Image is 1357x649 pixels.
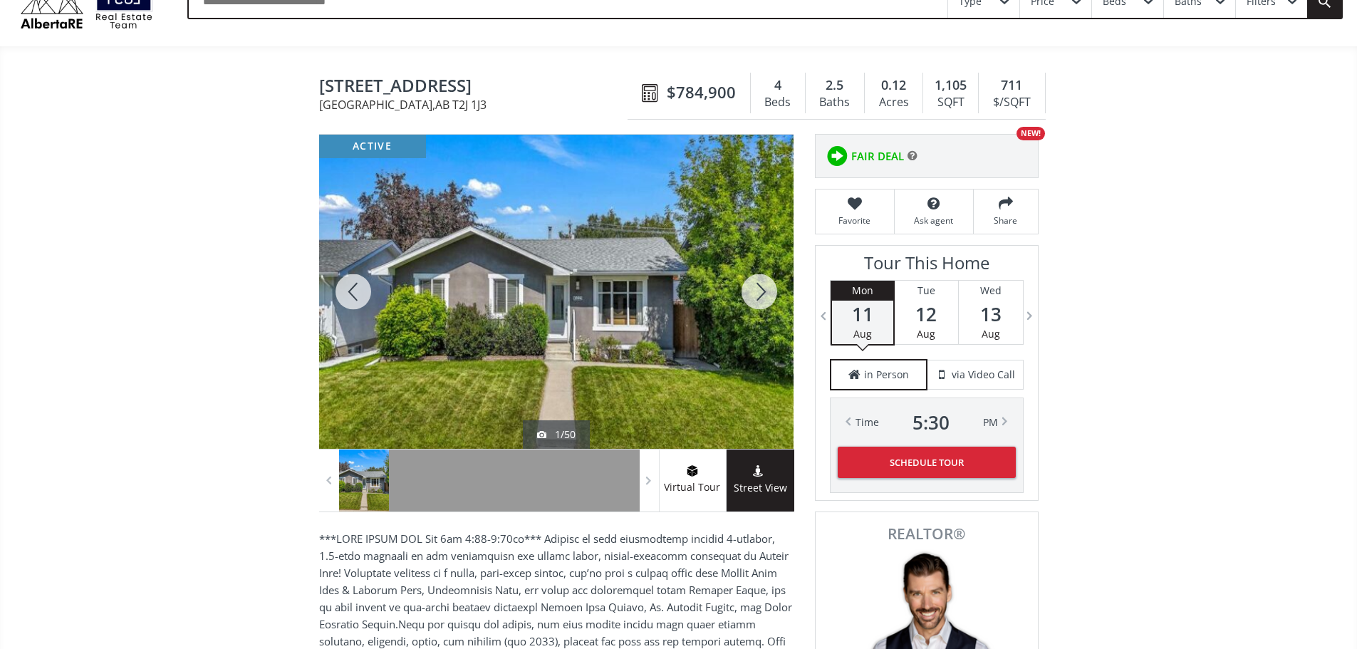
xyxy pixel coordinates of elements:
[823,214,887,227] span: Favorite
[935,76,967,95] span: 1,105
[952,368,1015,382] span: via Video Call
[959,304,1023,324] span: 13
[872,92,915,113] div: Acres
[1017,127,1045,140] div: NEW!
[895,304,958,324] span: 12
[856,412,998,432] div: Time PM
[832,304,893,324] span: 11
[902,214,966,227] span: Ask agent
[758,76,798,95] div: 4
[930,92,971,113] div: SQFT
[659,450,727,512] a: virtual tour iconVirtual Tour
[986,92,1037,113] div: $/SQFT
[813,76,857,95] div: 2.5
[838,447,1016,478] button: Schedule Tour
[319,76,635,98] span: 10223 Wapiti Drive SE
[727,480,794,497] span: Street View
[823,142,851,170] img: rating icon
[813,92,857,113] div: Baths
[895,281,958,301] div: Tue
[667,81,736,103] span: $784,900
[319,99,635,110] span: [GEOGRAPHIC_DATA] , AB T2J 1J3
[959,281,1023,301] div: Wed
[758,92,798,113] div: Beds
[913,412,950,432] span: 5 : 30
[659,479,726,496] span: Virtual Tour
[982,327,1000,341] span: Aug
[319,135,794,449] div: 10223 Wapiti Drive SE Calgary, AB T2J 1J3 - Photo 1 of 50
[851,149,904,164] span: FAIR DEAL
[986,76,1037,95] div: 711
[872,76,915,95] div: 0.12
[864,368,909,382] span: in Person
[853,327,872,341] span: Aug
[981,214,1031,227] span: Share
[917,327,935,341] span: Aug
[832,281,893,301] div: Mon
[831,526,1022,541] span: REALTOR®
[830,253,1024,280] h3: Tour This Home
[685,465,700,477] img: virtual tour icon
[537,427,576,442] div: 1/50
[319,135,426,158] div: active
